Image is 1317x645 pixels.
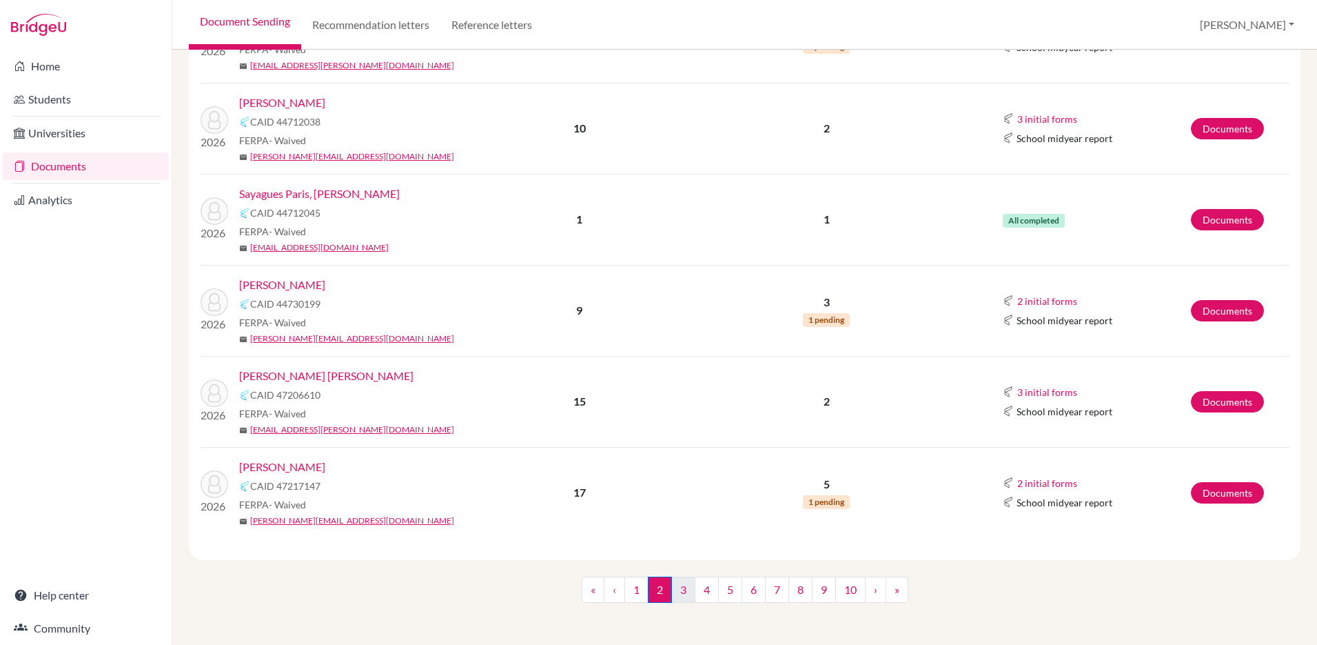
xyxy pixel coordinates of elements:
b: 9 [576,304,582,317]
span: mail [239,426,247,435]
span: FERPA [239,133,306,148]
img: Common App logo [239,117,250,128]
span: School midyear report [1017,313,1112,328]
span: - Waived [269,499,306,510]
a: Documents [1191,300,1264,321]
img: Bridge-U [11,14,66,36]
span: mail [239,335,247,344]
button: 2 initial forms [1017,475,1078,491]
p: 3 [684,294,969,310]
a: ‹ [604,577,625,603]
a: » [886,577,908,603]
a: 8 [788,577,813,603]
img: Common App logo [239,208,250,219]
p: 2026 [201,43,228,59]
img: Common App logo [239,481,250,492]
a: 9 [812,577,836,603]
a: 4 [695,577,719,603]
img: Rudelman, Joana [201,106,228,134]
img: Souza Rodriguez, Mateo [201,379,228,407]
a: « [582,577,604,603]
a: Universities [3,119,169,147]
p: 2026 [201,407,228,424]
a: 5 [718,577,742,603]
a: [EMAIL_ADDRESS][PERSON_NAME][DOMAIN_NAME] [250,424,454,436]
button: 3 initial forms [1017,384,1078,400]
img: Common App logo [1003,113,1014,124]
span: 1 pending [803,495,850,509]
a: 6 [742,577,766,603]
p: 2026 [201,316,228,333]
span: CAID 47217147 [250,479,320,493]
span: FERPA [239,406,306,421]
img: Common App logo [1003,406,1014,417]
span: School midyear report [1017,495,1112,510]
img: Spier, Benjamín [201,470,228,498]
b: 15 [573,395,586,408]
a: [PERSON_NAME][EMAIL_ADDRESS][DOMAIN_NAME] [250,333,454,345]
span: CAID 47206610 [250,388,320,402]
a: 10 [835,577,866,603]
b: 10 [573,121,586,135]
span: CAID 44712038 [250,115,320,129]
a: Documents [1191,391,1264,413]
img: Common App logo [1003,132,1014,143]
span: - Waived [269,226,306,237]
button: 2 initial forms [1017,293,1078,309]
span: mail [239,153,247,161]
a: [PERSON_NAME] [PERSON_NAME] [239,368,414,384]
span: 1 pending [803,313,850,327]
b: 1 [576,212,582,226]
a: Community [3,615,169,642]
span: CAID 44730199 [250,297,320,311]
p: 2026 [201,498,228,515]
img: Common App logo [239,390,250,401]
a: [EMAIL_ADDRESS][PERSON_NAME][DOMAIN_NAME] [250,59,454,72]
span: - Waived [269,317,306,328]
a: Help center [3,582,169,609]
a: 3 [671,577,695,603]
img: Common App logo [1003,315,1014,326]
p: 2026 [201,134,228,150]
span: - Waived [269,135,306,146]
button: [PERSON_NAME] [1194,12,1300,38]
span: mail [239,517,247,526]
img: Common App logo [1003,497,1014,508]
span: - Waived [269,43,306,55]
a: Sayagues Paris, [PERSON_NAME] [239,186,400,202]
a: Students [3,86,169,113]
span: 2 [648,577,672,603]
img: Common App logo [1003,295,1014,306]
a: 1 [624,577,649,603]
img: Common App logo [1003,386,1014,397]
span: mail [239,62,247,70]
span: All completed [1003,214,1065,228]
p: 2 [684,393,969,410]
button: 3 initial forms [1017,111,1078,127]
nav: ... [582,577,908,614]
a: [EMAIL_ADDRESS][DOMAIN_NAME] [250,241,389,254]
a: [PERSON_NAME] [239,459,325,475]
img: Sayagues Paris, Isabella [201,197,228,225]
p: 5 [684,476,969,493]
a: [PERSON_NAME] [239,277,325,293]
span: School midyear report [1017,404,1112,419]
a: Documents [1191,209,1264,230]
span: FERPA [239,42,306,57]
span: - Waived [269,408,306,419]
a: 7 [765,577,789,603]
a: Documents [1191,118,1264,139]
span: mail [239,244,247,252]
p: 2026 [201,225,228,241]
span: FERPA [239,497,306,512]
a: [PERSON_NAME][EMAIL_ADDRESS][DOMAIN_NAME] [250,150,454,163]
span: School midyear report [1017,131,1112,146]
p: 2 [684,120,969,137]
img: Common App logo [1003,477,1014,488]
span: CAID 44712045 [250,206,320,220]
a: Analytics [3,186,169,214]
a: Documents [3,152,169,180]
img: Simmonds, Luca [201,288,228,316]
img: Common App logo [239,299,250,310]
span: FERPA [239,315,306,330]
